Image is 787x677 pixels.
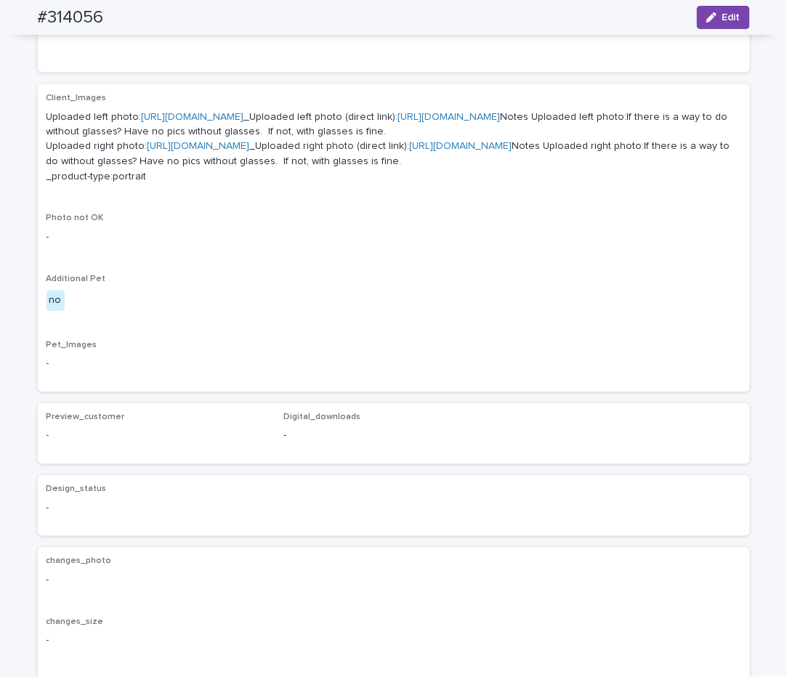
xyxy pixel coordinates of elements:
span: Preview_customer [47,413,125,422]
p: - [47,429,267,444]
span: Design_status [47,485,107,494]
span: Photo not OK [47,214,104,223]
p: Uploaded left photo: _Uploaded left photo (direct link): Notes Uploaded left photo:If there is a ... [47,110,741,185]
p: - [47,633,741,649]
span: Edit [722,12,740,23]
h2: #314056 [38,7,104,28]
a: [URL][DOMAIN_NAME] [148,142,250,152]
button: Edit [697,6,750,29]
span: Digital_downloads [283,413,360,422]
p: - [47,357,741,372]
p: - [47,230,741,246]
span: Additional Pet [47,275,106,284]
p: - [47,573,741,588]
div: no [47,291,65,312]
p: - [283,429,504,444]
span: changes_photo [47,557,112,566]
span: Client_Images [47,94,107,102]
a: [URL][DOMAIN_NAME] [398,112,501,122]
a: [URL][DOMAIN_NAME] [142,112,244,122]
p: - [47,501,267,516]
span: Pet_Images [47,341,97,350]
span: changes_size [47,618,104,627]
a: [URL][DOMAIN_NAME] [410,142,512,152]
